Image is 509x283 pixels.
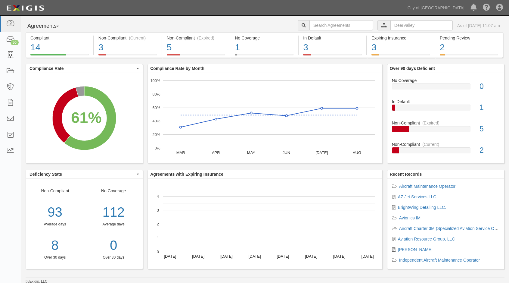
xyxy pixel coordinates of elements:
[475,124,504,134] div: 5
[26,20,71,32] button: Agreements
[277,254,289,259] text: [DATE]
[29,65,135,71] span: Compliance Rate
[5,3,46,14] img: logo-5460c22ac91f19d4615b14bd174203de0afe785f0fc80cf4dbbc73dc1793850b.png
[98,35,157,41] div: Non-Compliant (Current)
[89,222,138,227] div: Average days
[247,150,256,155] text: MAY
[305,254,317,259] text: [DATE]
[249,254,261,259] text: [DATE]
[26,236,84,255] a: 8
[197,35,214,41] div: (Expired)
[387,77,504,83] div: No Coverage
[167,35,225,41] div: Non-Compliant (Expired)
[390,20,453,30] input: DeerValley
[371,35,430,41] div: Expiring Insurance
[440,35,498,41] div: Pending Review
[129,35,146,41] div: (Current)
[303,35,362,41] div: In Default
[362,254,374,259] text: [DATE]
[153,119,160,123] text: 40%
[26,54,93,59] a: Compliant14
[398,237,455,241] a: Aviation Resource Group, LLC
[405,2,467,14] a: City of [GEOGRAPHIC_DATA]
[333,254,346,259] text: [DATE]
[435,54,503,59] a: Pending Review2
[387,120,504,126] div: Non-Compliant
[30,41,89,54] div: 14
[84,188,143,260] div: No Coverage
[475,145,504,156] div: 2
[387,99,504,105] div: In Default
[422,141,439,147] div: (Current)
[390,66,435,71] b: Over 90 days Deficient
[162,54,230,59] a: Non-Compliant(Expired)5
[94,54,162,59] a: Non-Compliant(Current)3
[71,107,102,128] div: 61%
[150,66,204,71] b: Compliance Rate by Month
[26,255,84,260] div: Over 30 days
[153,105,160,110] text: 60%
[399,184,456,189] a: Aircraft Maintenance Operator
[422,120,439,126] div: (Expired)
[26,188,84,260] div: Non-Compliant
[299,54,366,59] a: In Default3
[392,120,500,141] a: Non-Compliant(Expired)5
[316,150,328,155] text: [DATE]
[89,203,138,222] div: 112
[212,150,220,155] text: APR
[157,236,159,240] text: 1
[155,146,160,150] text: 0%
[26,170,143,178] button: Deficiency Stats
[235,41,293,54] div: 1
[157,194,159,199] text: 4
[98,41,157,54] div: 3
[483,4,490,11] i: Help Center - Complianz
[11,40,19,45] div: 50
[309,20,373,30] input: Search Agreements
[398,247,433,252] a: [PERSON_NAME]
[30,35,89,41] div: Compliant
[157,208,159,212] text: 3
[220,254,233,259] text: [DATE]
[398,194,436,199] a: AZ Jet Services LLC
[353,150,361,155] text: AUG
[148,179,382,269] svg: A chart.
[89,255,138,260] div: Over 30 days
[392,141,500,158] a: Non-Compliant(Current)2
[26,64,143,73] button: Compliance Rate
[26,203,84,222] div: 93
[29,171,135,177] span: Deficiency Stats
[153,92,160,96] text: 80%
[283,150,290,155] text: JUN
[157,222,159,226] text: 2
[371,41,430,54] div: 3
[157,250,159,254] text: 0
[148,73,382,163] svg: A chart.
[392,77,500,99] a: No Coverage0
[89,236,138,255] a: 0
[153,132,160,137] text: 20%
[392,99,500,120] a: In Default1
[303,41,362,54] div: 3
[150,172,223,177] b: Agreements with Expiring Insurance
[164,254,176,259] text: [DATE]
[457,23,500,29] div: As of [DATE] 11:07 am
[26,73,143,163] svg: A chart.
[399,215,421,220] a: Avionics IM
[440,41,498,54] div: 2
[398,205,446,210] a: BrightWing Detailing LLC.
[367,54,435,59] a: Expiring Insurance3
[230,54,298,59] a: No Coverage1
[390,172,422,177] b: Recent Records
[151,78,161,83] text: 100%
[167,41,225,54] div: 5
[176,150,185,155] text: MAR
[26,222,84,227] div: Average days
[387,141,504,147] div: Non-Compliant
[399,258,480,263] a: Independent Aircraft Maintenance Operator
